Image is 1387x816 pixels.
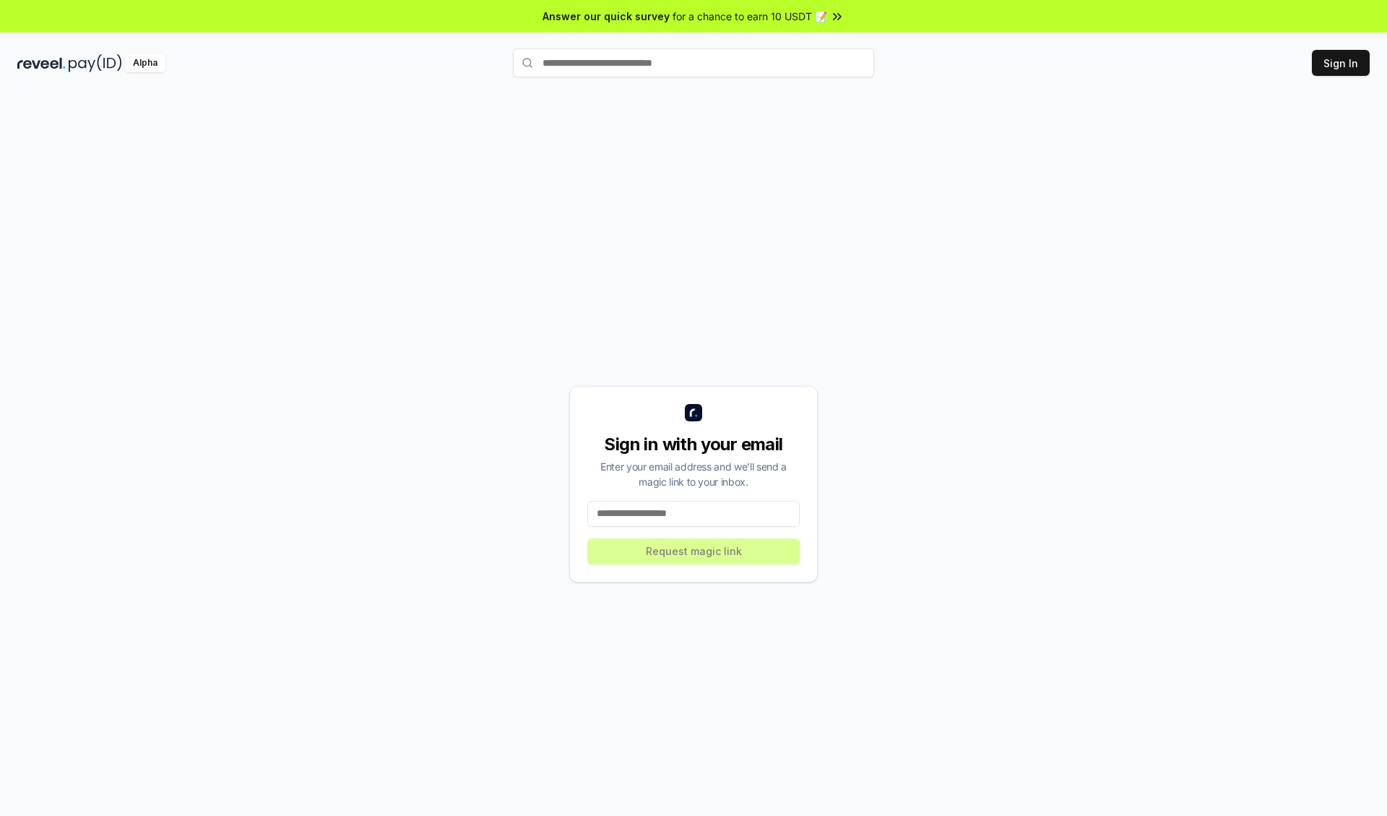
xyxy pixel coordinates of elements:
img: reveel_dark [17,54,66,72]
img: logo_small [685,404,702,421]
span: for a chance to earn 10 USDT 📝 [673,9,827,24]
img: pay_id [69,54,122,72]
div: Enter your email address and we’ll send a magic link to your inbox. [587,459,800,489]
div: Sign in with your email [587,433,800,456]
span: Answer our quick survey [543,9,670,24]
button: Sign In [1312,50,1370,76]
div: Alpha [125,54,165,72]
